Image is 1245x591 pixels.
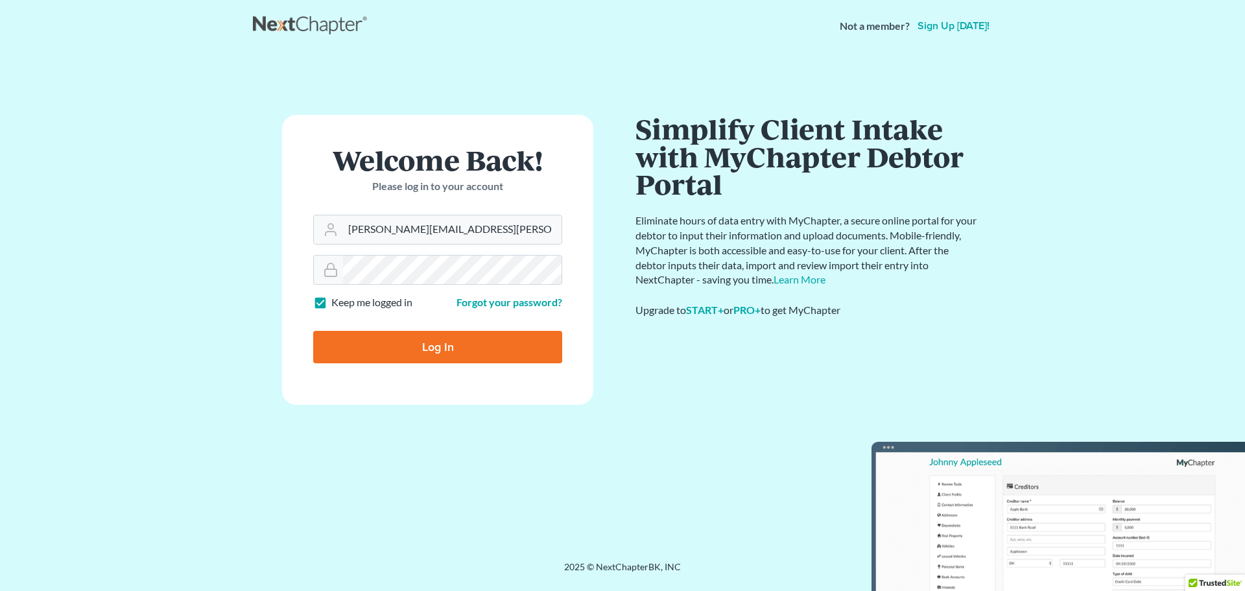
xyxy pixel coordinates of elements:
h1: Simplify Client Intake with MyChapter Debtor Portal [635,115,979,198]
a: Learn More [774,273,825,285]
label: Keep me logged in [331,295,412,310]
input: Log In [313,331,562,363]
a: Forgot your password? [456,296,562,308]
a: PRO+ [733,304,761,316]
input: Email Address [343,215,562,244]
div: 2025 © NextChapterBK, INC [253,561,992,584]
h1: Welcome Back! [313,146,562,174]
strong: Not a member? [840,19,910,34]
a: Sign up [DATE]! [915,21,992,31]
div: Upgrade to or to get MyChapter [635,303,979,318]
p: Eliminate hours of data entry with MyChapter, a secure online portal for your debtor to input the... [635,213,979,287]
p: Please log in to your account [313,179,562,194]
a: START+ [686,304,724,316]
